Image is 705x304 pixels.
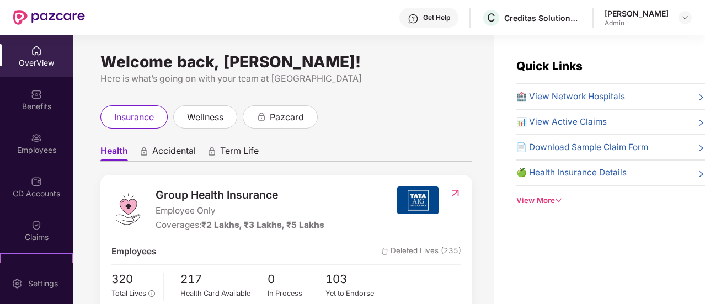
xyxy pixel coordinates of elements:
[516,90,625,103] span: 🏥 View Network Hospitals
[504,13,581,23] div: Creditas Solutions Private Limited
[697,168,705,179] span: right
[397,186,439,214] img: insurerIcon
[605,19,669,28] div: Admin
[111,245,156,258] span: Employees
[187,110,223,124] span: wellness
[257,111,266,121] div: animation
[156,204,324,217] span: Employee Only
[325,288,384,299] div: Yet to Endorse
[100,57,472,66] div: Welcome back, [PERSON_NAME]!
[31,220,42,231] img: svg+xml;base64,PHN2ZyBpZD0iQ2xhaW0iIHhtbG5zPSJodHRwOi8vd3d3LnczLm9yZy8yMDAwL3N2ZyIgd2lkdGg9IjIwIi...
[13,10,85,25] img: New Pazcare Logo
[381,248,388,255] img: deleteIcon
[114,110,154,124] span: insurance
[516,59,583,73] span: Quick Links
[111,270,155,289] span: 320
[516,195,705,206] div: View More
[100,72,472,86] div: Here is what’s going on with your team at [GEOGRAPHIC_DATA]
[268,288,326,299] div: In Process
[681,13,690,22] img: svg+xml;base64,PHN2ZyBpZD0iRHJvcGRvd24tMzJ4MzIiIHhtbG5zPSJodHRwOi8vd3d3LnczLm9yZy8yMDAwL3N2ZyIgd2...
[697,92,705,103] span: right
[697,118,705,129] span: right
[12,278,23,289] img: svg+xml;base64,PHN2ZyBpZD0iU2V0dGluZy0yMHgyMCIgeG1sbnM9Imh0dHA6Ly93d3cudzMub3JnLzIwMDAvc3ZnIiB3aW...
[270,110,304,124] span: pazcard
[25,278,61,289] div: Settings
[152,145,196,161] span: Accidental
[516,115,607,129] span: 📊 View Active Claims
[100,145,128,161] span: Health
[31,45,42,56] img: svg+xml;base64,PHN2ZyBpZD0iSG9tZSIgeG1sbnM9Imh0dHA6Ly93d3cudzMub3JnLzIwMDAvc3ZnIiB3aWR0aD0iMjAiIG...
[148,290,154,296] span: info-circle
[31,89,42,100] img: svg+xml;base64,PHN2ZyBpZD0iQmVuZWZpdHMiIHhtbG5zPSJodHRwOi8vd3d3LnczLm9yZy8yMDAwL3N2ZyIgd2lkdGg9Ij...
[156,218,324,232] div: Coverages:
[31,176,42,187] img: svg+xml;base64,PHN2ZyBpZD0iQ0RfQWNjb3VudHMiIGRhdGEtbmFtZT0iQ0QgQWNjb3VudHMiIHhtbG5zPSJodHRwOi8vd3...
[423,13,450,22] div: Get Help
[697,143,705,154] span: right
[555,197,562,204] span: down
[31,132,42,143] img: svg+xml;base64,PHN2ZyBpZD0iRW1wbG95ZWVzIiB4bWxucz0iaHR0cDovL3d3dy53My5vcmcvMjAwMC9zdmciIHdpZHRoPS...
[180,270,268,289] span: 217
[201,220,324,230] span: ₹2 Lakhs, ₹3 Lakhs, ₹5 Lakhs
[139,146,149,156] div: animation
[516,141,648,154] span: 📄 Download Sample Claim Form
[516,166,627,179] span: 🍏 Health Insurance Details
[381,245,461,258] span: Deleted Lives (235)
[268,270,326,289] span: 0
[111,193,145,226] img: logo
[605,8,669,19] div: [PERSON_NAME]
[220,145,259,161] span: Term Life
[207,146,217,156] div: animation
[408,13,419,24] img: svg+xml;base64,PHN2ZyBpZD0iSGVscC0zMngzMiIgeG1sbnM9Imh0dHA6Ly93d3cudzMub3JnLzIwMDAvc3ZnIiB3aWR0aD...
[487,11,495,24] span: C
[325,270,384,289] span: 103
[156,186,324,203] span: Group Health Insurance
[450,188,461,199] img: RedirectIcon
[111,289,146,297] span: Total Lives
[180,288,268,299] div: Health Card Available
